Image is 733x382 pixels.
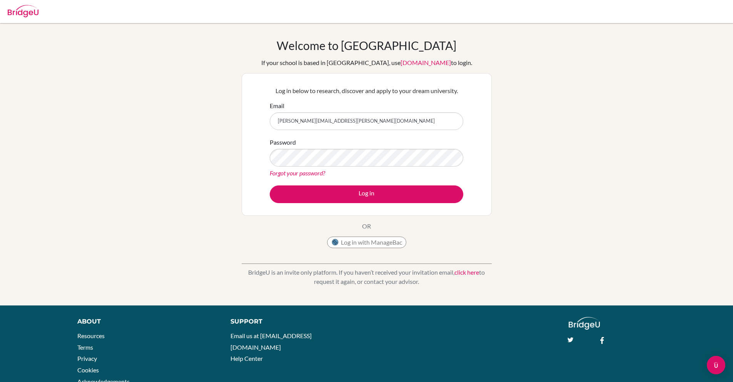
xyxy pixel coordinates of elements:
[230,332,312,351] a: Email us at [EMAIL_ADDRESS][DOMAIN_NAME]
[77,317,213,326] div: About
[261,58,472,67] div: If your school is based in [GEOGRAPHIC_DATA], use to login.
[270,101,284,110] label: Email
[270,86,463,95] p: Log in below to research, discover and apply to your dream university.
[242,268,492,286] p: BridgeU is an invite only platform. If you haven’t received your invitation email, to request it ...
[77,366,99,374] a: Cookies
[8,5,38,17] img: Bridge-U
[270,169,325,177] a: Forgot your password?
[77,355,97,362] a: Privacy
[230,317,357,326] div: Support
[454,269,479,276] a: click here
[277,38,456,52] h1: Welcome to [GEOGRAPHIC_DATA]
[230,355,263,362] a: Help Center
[327,237,406,248] button: Log in with ManageBac
[270,138,296,147] label: Password
[569,317,600,330] img: logo_white@2x-f4f0deed5e89b7ecb1c2cc34c3e3d731f90f0f143d5ea2071677605dd97b5244.png
[362,222,371,231] p: OR
[270,185,463,203] button: Log in
[77,344,93,351] a: Terms
[401,59,451,66] a: [DOMAIN_NAME]
[707,356,725,374] div: Open Intercom Messenger
[77,332,105,339] a: Resources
